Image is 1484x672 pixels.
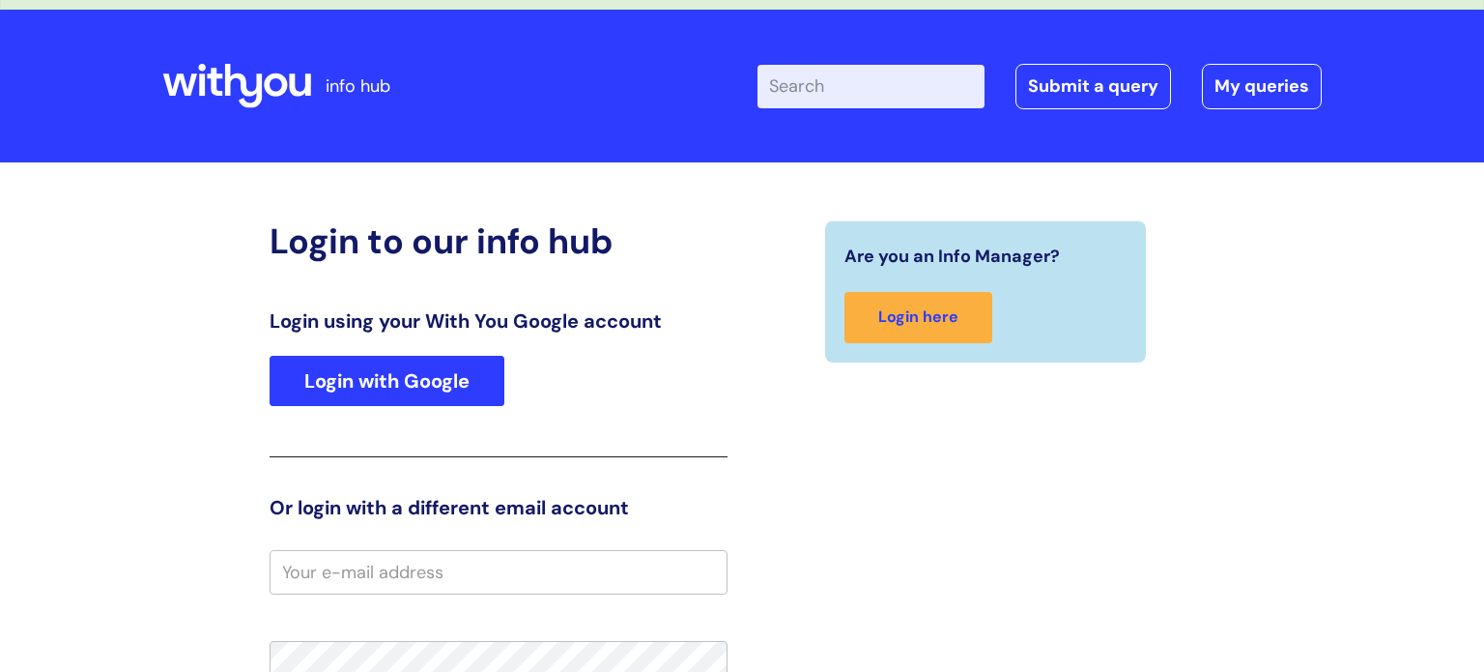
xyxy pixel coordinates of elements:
a: Submit a query [1015,64,1171,108]
a: Login here [844,292,992,343]
h3: Or login with a different email account [270,496,728,519]
h3: Login using your With You Google account [270,309,728,333]
a: Login with Google [270,356,504,406]
h2: Login to our info hub [270,220,728,262]
span: Are you an Info Manager? [844,241,1060,272]
input: Your e-mail address [270,550,728,595]
a: My queries [1202,64,1322,108]
input: Search [757,65,985,107]
p: info hub [326,71,390,102]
